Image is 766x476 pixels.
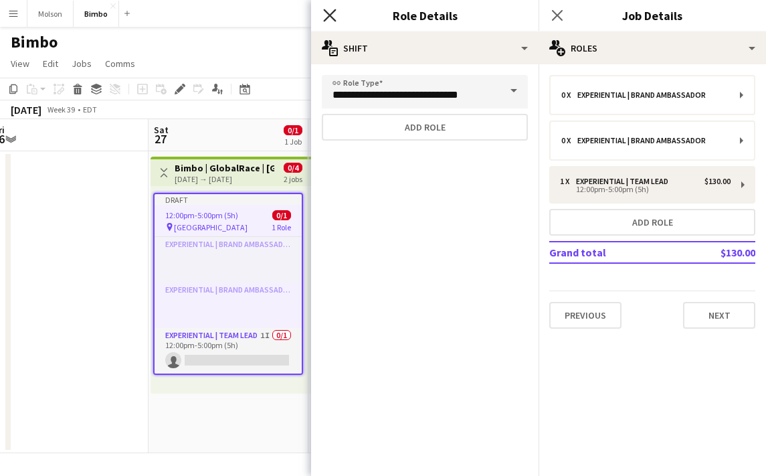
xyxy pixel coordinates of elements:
[5,55,35,72] a: View
[83,104,97,114] div: EDT
[154,124,169,136] span: Sat
[74,1,119,27] button: Bimbo
[577,90,711,100] div: Experiential | Brand Ambassador
[27,1,74,27] button: Molson
[272,210,291,220] span: 0/1
[72,58,92,70] span: Jobs
[11,32,58,52] h1: Bimbo
[676,242,755,263] td: $130.00
[311,7,539,24] h3: Role Details
[322,114,528,141] button: Add role
[549,242,676,263] td: Grand total
[155,237,302,283] app-card-role-placeholder: Experiential | Brand Ambassador
[561,136,577,145] div: 0 x
[539,32,766,64] div: Roles
[311,32,539,64] div: Shift
[576,177,674,186] div: Experiential | Team Lead
[153,193,303,375] app-job-card: Draft12:00pm-5:00pm (5h)0/1 [GEOGRAPHIC_DATA]1 RoleExperiential | Brand AmbassadorExperiential | ...
[549,302,621,329] button: Previous
[100,55,140,72] a: Comms
[152,131,169,147] span: 27
[284,163,302,173] span: 0/4
[549,209,755,236] button: Add role
[66,55,97,72] a: Jobs
[174,222,248,232] span: [GEOGRAPHIC_DATA]
[284,137,302,147] div: 1 Job
[11,58,29,70] span: View
[155,328,302,374] app-card-role: Experiential | Team Lead1I0/112:00pm-5:00pm (5h)
[105,58,135,70] span: Comms
[155,283,302,328] app-card-role-placeholder: Experiential | Brand Ambassador
[560,186,731,193] div: 12:00pm-5:00pm (5h)
[561,90,577,100] div: 0 x
[284,173,302,184] div: 2 jobs
[165,210,238,220] span: 12:00pm-5:00pm (5h)
[560,177,576,186] div: 1 x
[175,162,274,174] h3: Bimbo | GlobalRace | [GEOGRAPHIC_DATA], [GEOGRAPHIC_DATA]
[683,302,755,329] button: Next
[37,55,64,72] a: Edit
[704,177,731,186] div: $130.00
[43,58,58,70] span: Edit
[284,125,302,135] span: 0/1
[539,7,766,24] h3: Job Details
[272,222,291,232] span: 1 Role
[44,104,78,114] span: Week 39
[155,194,302,205] div: Draft
[11,103,41,116] div: [DATE]
[577,136,711,145] div: Experiential | Brand Ambassador
[175,174,274,184] div: [DATE] → [DATE]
